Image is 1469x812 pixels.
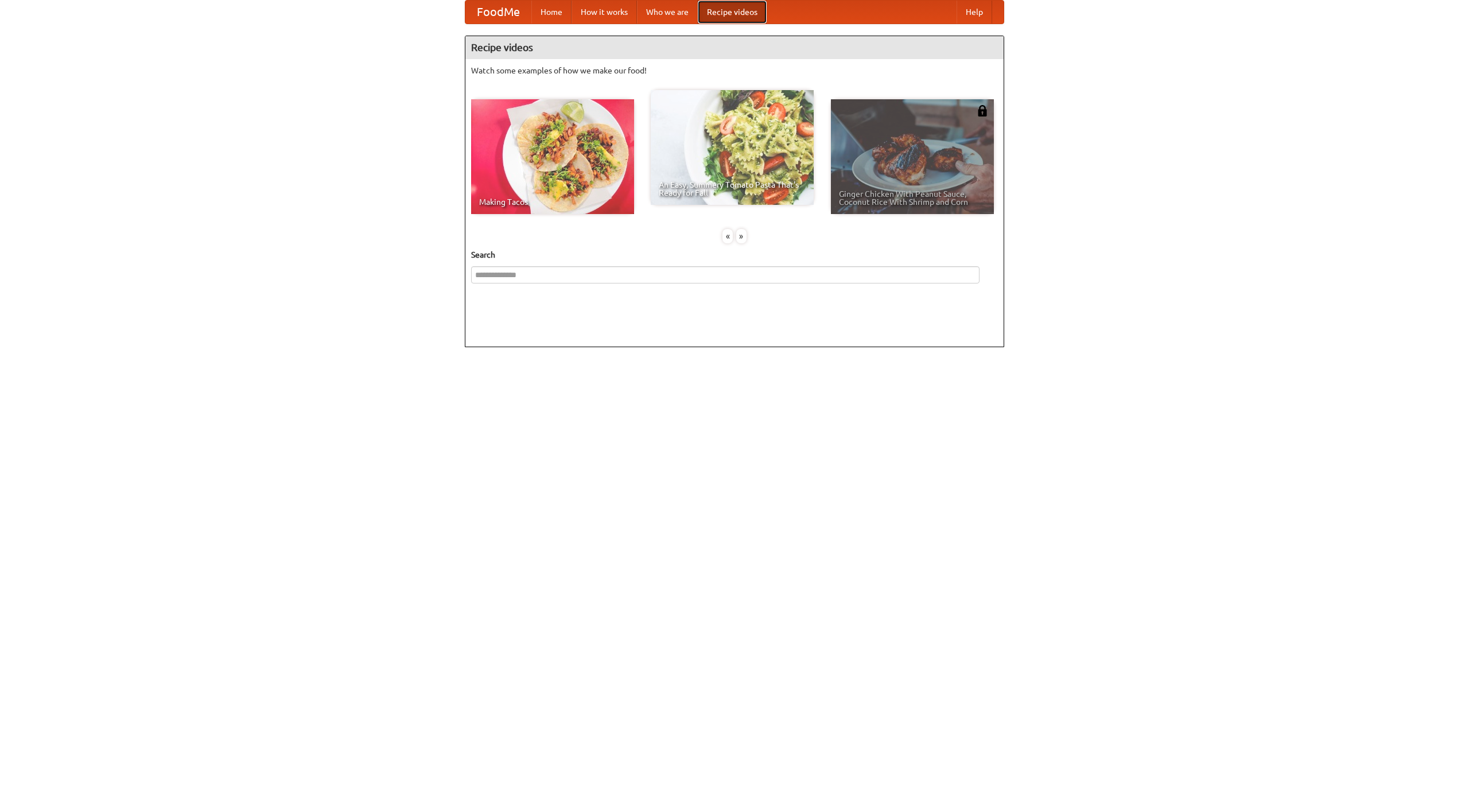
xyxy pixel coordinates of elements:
span: An Easy, Summery Tomato Pasta That's Ready for Fall [659,181,806,197]
img: 483408.png [977,105,988,116]
a: How it works [572,1,637,24]
h4: Recipe videos [465,36,1004,59]
a: Home [531,1,572,24]
div: » [736,229,747,243]
a: FoodMe [465,1,531,24]
a: An Easy, Summery Tomato Pasta That's Ready for Fall [651,90,814,205]
div: « [722,229,733,243]
span: Making Tacos [479,198,626,206]
p: Watch some examples of how we make our food! [471,65,998,76]
a: Who we are [637,1,698,24]
h5: Search [471,249,998,261]
a: Help [957,1,992,24]
a: Making Tacos [471,99,634,214]
a: Recipe videos [698,1,767,24]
